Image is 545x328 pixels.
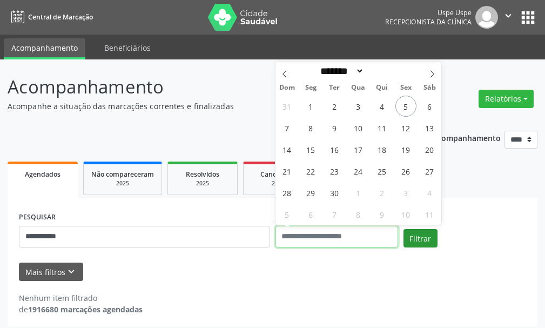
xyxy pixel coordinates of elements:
[348,204,369,225] span: Outubro 8, 2025
[372,160,393,182] span: Setembro 25, 2025
[418,84,441,91] span: Sáb
[394,84,418,91] span: Sex
[498,6,519,29] button: 
[19,292,143,304] div: Nenhum item filtrado
[324,204,345,225] span: Outubro 7, 2025
[91,179,154,188] div: 2025
[348,160,369,182] span: Setembro 24, 2025
[300,182,321,203] span: Setembro 29, 2025
[176,179,230,188] div: 2025
[97,38,158,57] a: Beneficiários
[419,139,440,160] span: Setembro 20, 2025
[405,131,501,144] p: Ano de acompanhamento
[277,139,298,160] span: Setembro 14, 2025
[502,10,514,22] i: 
[25,170,60,179] span: Agendados
[403,229,438,247] button: Filtrar
[324,117,345,138] span: Setembro 9, 2025
[419,160,440,182] span: Setembro 27, 2025
[277,117,298,138] span: Setembro 7, 2025
[372,182,393,203] span: Outubro 2, 2025
[372,139,393,160] span: Setembro 18, 2025
[186,170,219,179] span: Resolvidos
[324,160,345,182] span: Setembro 23, 2025
[346,84,370,91] span: Qua
[277,182,298,203] span: Setembro 28, 2025
[8,101,379,112] p: Acompanhe a situação das marcações correntes e finalizadas
[277,160,298,182] span: Setembro 21, 2025
[260,170,297,179] span: Cancelados
[8,8,93,26] a: Central de Marcação
[419,182,440,203] span: Outubro 4, 2025
[300,160,321,182] span: Setembro 22, 2025
[419,117,440,138] span: Setembro 13, 2025
[395,117,416,138] span: Setembro 12, 2025
[277,96,298,117] span: Agosto 31, 2025
[385,17,472,26] span: Recepcionista da clínica
[395,160,416,182] span: Setembro 26, 2025
[395,139,416,160] span: Setembro 19, 2025
[19,209,56,226] label: PESQUISAR
[348,139,369,160] span: Setembro 17, 2025
[348,96,369,117] span: Setembro 3, 2025
[370,84,394,91] span: Qui
[28,304,143,314] strong: 1916680 marcações agendadas
[19,304,143,315] div: de
[519,8,537,27] button: apps
[8,73,379,101] p: Acompanhamento
[372,204,393,225] span: Outubro 9, 2025
[322,84,346,91] span: Ter
[475,6,498,29] img: img
[385,8,472,17] div: Uspe Uspe
[317,65,365,77] select: Month
[324,96,345,117] span: Setembro 2, 2025
[395,182,416,203] span: Outubro 3, 2025
[19,263,83,282] button: Mais filtroskeyboard_arrow_down
[65,266,77,278] i: keyboard_arrow_down
[300,139,321,160] span: Setembro 15, 2025
[395,204,416,225] span: Outubro 10, 2025
[324,139,345,160] span: Setembro 16, 2025
[4,38,85,59] a: Acompanhamento
[372,117,393,138] span: Setembro 11, 2025
[300,204,321,225] span: Outubro 6, 2025
[324,182,345,203] span: Setembro 30, 2025
[419,204,440,225] span: Outubro 11, 2025
[28,12,93,22] span: Central de Marcação
[395,96,416,117] span: Setembro 5, 2025
[348,182,369,203] span: Outubro 1, 2025
[364,65,400,77] input: Year
[275,84,299,91] span: Dom
[300,117,321,138] span: Setembro 8, 2025
[299,84,322,91] span: Seg
[91,170,154,179] span: Não compareceram
[277,204,298,225] span: Outubro 5, 2025
[348,117,369,138] span: Setembro 10, 2025
[251,179,305,188] div: 2025
[479,90,534,108] button: Relatórios
[372,96,393,117] span: Setembro 4, 2025
[300,96,321,117] span: Setembro 1, 2025
[419,96,440,117] span: Setembro 6, 2025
